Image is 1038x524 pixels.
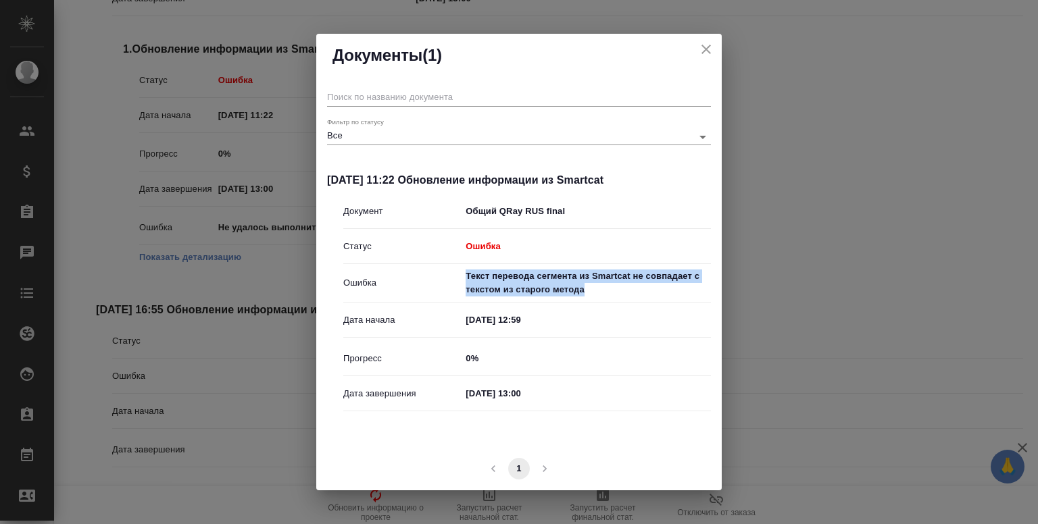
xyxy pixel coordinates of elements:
[696,39,716,59] button: close
[343,387,466,400] p: Дата завершения
[343,276,466,290] p: Ошибка
[327,119,384,126] label: Фильтр по статусу
[466,313,711,327] p: [DATE] 12:59
[332,45,706,66] h2: Документы (1)
[466,387,711,400] p: [DATE] 13:00
[343,205,466,218] p: Документ
[327,172,711,188] span: [DATE] 11:22 Обновление информации из Smartcat
[327,128,711,145] div: Все
[466,352,711,365] p: 0%
[466,240,711,253] p: Ошибка
[480,458,558,479] nav: pagination navigation
[327,88,711,107] input: Поиск по названию документа
[343,352,466,365] p: Прогресс
[466,205,711,218] p: Общий QRay RUS final
[343,313,466,327] p: Дата начала
[508,458,530,479] button: page 1
[466,269,711,296] p: Текст перевода сегмента из Smartcat не совпадает с текстом из старого метода
[343,240,466,253] p: Статус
